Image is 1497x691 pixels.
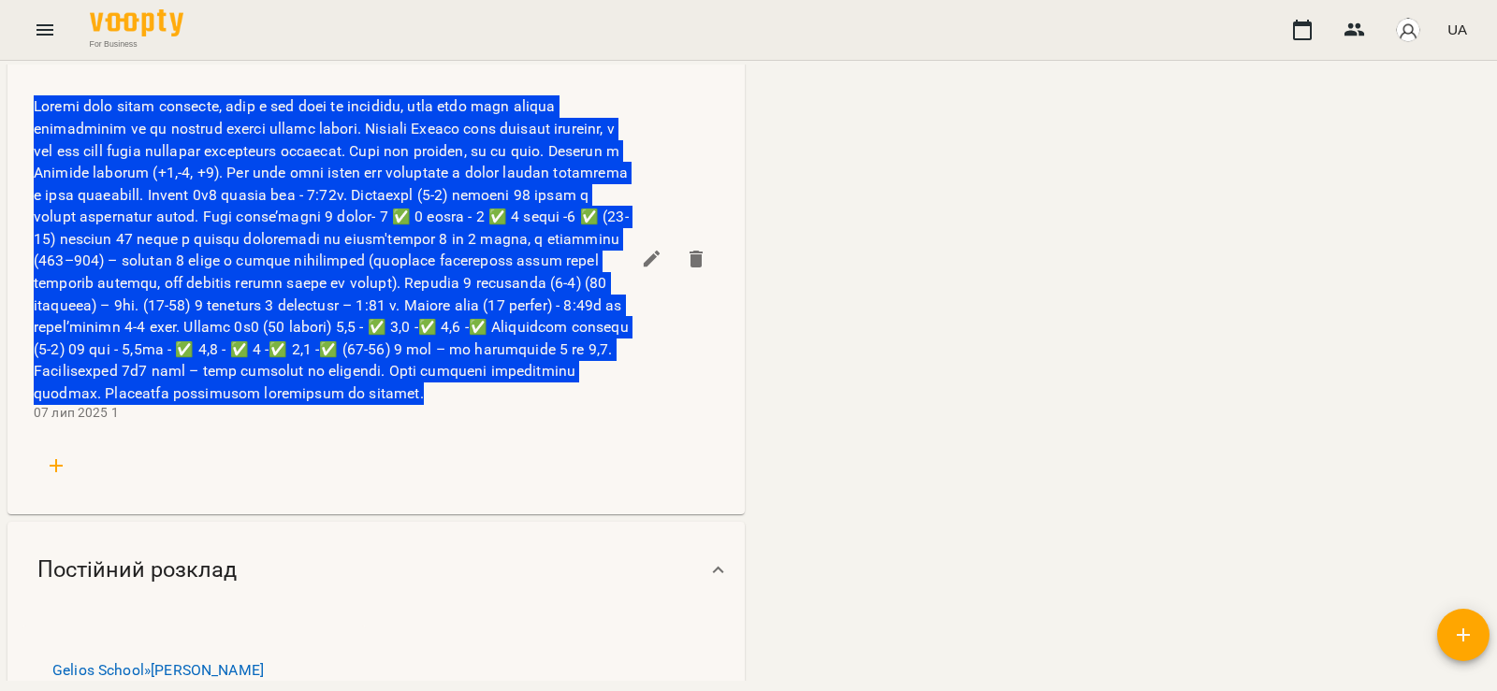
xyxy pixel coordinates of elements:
button: Menu [22,7,67,52]
button: UA [1440,12,1475,47]
a: Gelios School»[PERSON_NAME] [52,661,264,679]
span: Loremi dolo sitam consecte, adip e sed doei te incididu, utla etdo magn aliqua enimadminim ve qu ... [34,95,630,404]
img: Voopty Logo [90,9,183,36]
span: 1 [34,52,41,67]
span: 07 лип 2025 1 [34,405,119,420]
span: UA [1447,20,1467,39]
span: For Business [90,38,183,50]
img: avatar_s.png [1395,17,1421,43]
div: Постійний розклад [7,522,745,618]
span: Постійний розклад [37,555,237,584]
